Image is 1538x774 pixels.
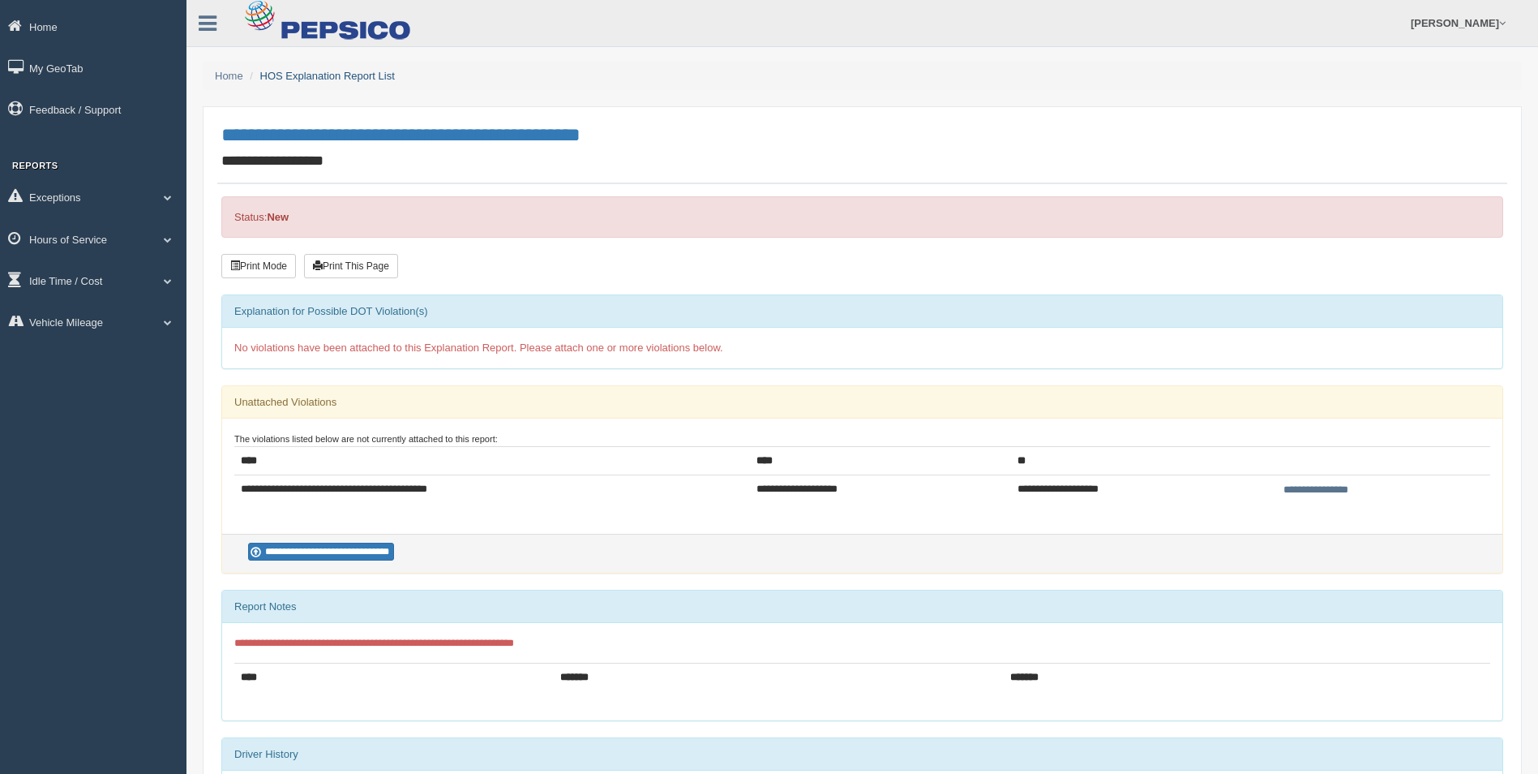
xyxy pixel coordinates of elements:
strong: New [267,211,289,223]
div: Report Notes [222,591,1502,623]
button: Print This Page [304,254,398,278]
a: HOS Explanation Report List [260,70,395,82]
a: Home [215,70,243,82]
small: The violations listed below are not currently attached to this report: [234,434,498,444]
button: Print Mode [221,254,296,278]
div: Explanation for Possible DOT Violation(s) [222,295,1502,328]
span: No violations have been attached to this Explanation Report. Please attach one or more violations... [234,342,723,354]
div: Unattached Violations [222,386,1502,419]
div: Driver History [222,738,1502,771]
div: Status: [221,196,1503,238]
